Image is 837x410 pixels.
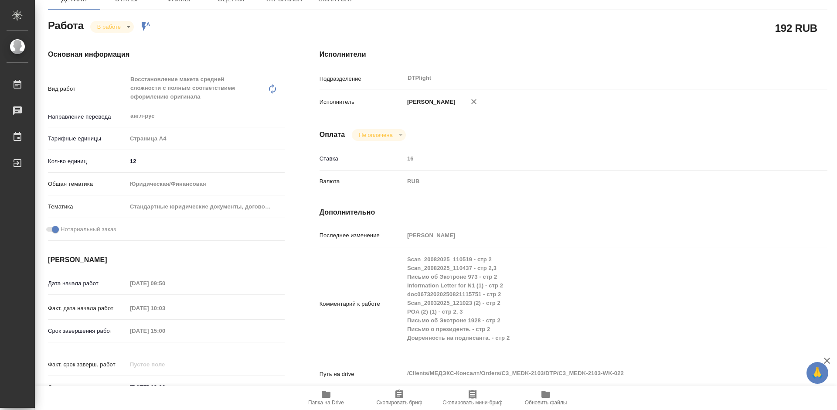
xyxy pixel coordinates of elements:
div: RUB [404,174,785,189]
p: Факт. дата начала работ [48,304,127,313]
p: Комментарий к работе [320,300,404,308]
div: В работе [90,21,134,33]
button: Скопировать мини-бриф [436,386,509,410]
h4: Основная информация [48,49,285,60]
input: Пустое поле [127,358,203,371]
h4: Исполнители [320,49,827,60]
div: Юридическая/Финансовая [127,177,285,191]
span: 🙏 [810,364,825,382]
p: Ставка [320,154,404,163]
span: Нотариальный заказ [61,225,116,234]
button: 🙏 [806,362,828,384]
input: ✎ Введи что-нибудь [127,155,285,167]
p: Тематика [48,202,127,211]
p: Подразделение [320,75,404,83]
button: Скопировать бриф [363,386,436,410]
button: В работе [95,23,123,31]
span: Папка на Drive [308,400,344,406]
p: Дата начала работ [48,279,127,288]
p: Факт. срок заверш. работ [48,360,127,369]
p: Срок завершения услуги [48,383,127,392]
h2: 192 RUB [775,20,817,35]
span: Скопировать мини-бриф [442,400,502,406]
input: Пустое поле [404,229,785,242]
h4: [PERSON_NAME] [48,255,285,265]
textarea: Scan_20082025_110519 - стр 2 Scan_20082025_110437 - стр 2,3 Письмо об Экотроне 973 - стр 2 Inform... [404,252,785,354]
p: Вид работ [48,85,127,93]
p: Направление перевода [48,113,127,121]
p: Валюта [320,177,404,186]
input: Пустое поле [404,152,785,165]
p: Тарифные единицы [48,134,127,143]
button: Не оплачена [356,131,395,139]
textarea: /Clients/МЕДЭКС-Консалт/Orders/C3_MEDK-2103/DTP/C3_MEDK-2103-WK-022 [404,366,785,381]
h2: Работа [48,17,84,33]
p: [PERSON_NAME] [404,98,456,106]
p: Общая тематика [48,180,127,188]
input: Пустое поле [127,302,203,314]
div: Стандартные юридические документы, договоры, уставы [127,199,285,214]
button: Удалить исполнителя [464,92,483,111]
button: Обновить файлы [509,386,582,410]
p: Срок завершения работ [48,327,127,335]
h4: Оплата [320,130,345,140]
h4: Дополнительно [320,207,827,218]
p: Путь на drive [320,370,404,379]
p: Исполнитель [320,98,404,106]
div: В работе [352,129,405,141]
div: Страница А4 [127,131,285,146]
input: Пустое поле [127,277,203,290]
input: Пустое поле [127,325,203,337]
button: Папка на Drive [289,386,363,410]
input: ✎ Введи что-нибудь [127,381,203,393]
p: Кол-во единиц [48,157,127,166]
p: Последнее изменение [320,231,404,240]
span: Обновить файлы [525,400,567,406]
span: Скопировать бриф [376,400,422,406]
